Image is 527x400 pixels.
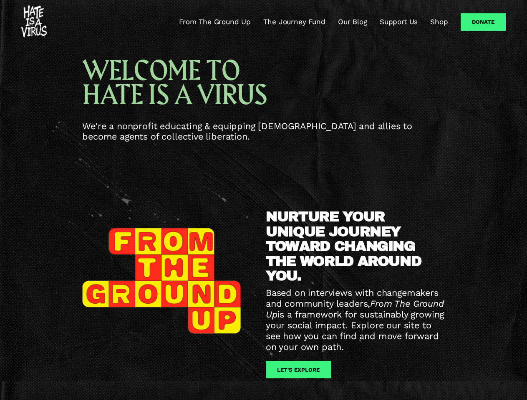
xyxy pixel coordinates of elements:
a: let's explore [266,361,331,378]
span: Based on interviews with changemakers and community leaders, is a framework for sustainably growi... [266,287,447,352]
a: Our Blog [338,17,367,27]
a: Support Us [380,17,418,27]
a: Shop [430,17,448,27]
a: From The Ground Up [179,17,251,27]
span: WELCOME TO HATE IS A VIRUS [82,54,267,113]
img: #HATEISAVIRUS [21,5,47,39]
span: We're a nonprofit educating & equipping [DEMOGRAPHIC_DATA] and allies to become agents of collect... [82,121,415,142]
em: From The Ground Up [266,298,447,320]
a: Donate [461,13,506,31]
strong: NURTURE YOUR UNIQUE JOURNEY TOWARD CHANGING THE WORLD AROUND YOU. [266,209,425,283]
a: The Journey Fund [263,17,325,27]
